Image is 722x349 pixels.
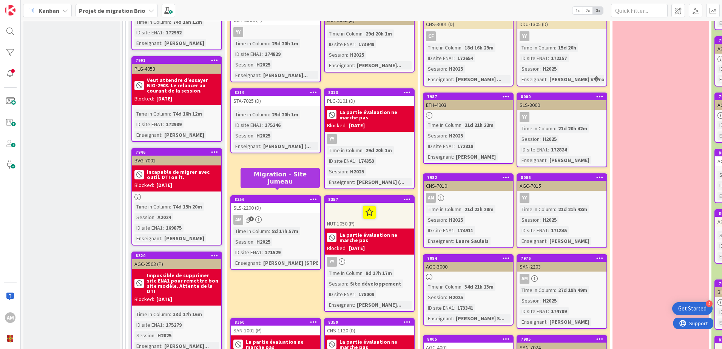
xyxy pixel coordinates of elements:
[260,71,261,79] span: :
[16,1,34,10] span: Support
[455,54,475,62] div: 172654
[162,39,206,47] div: [PERSON_NAME]
[548,75,616,83] div: [PERSON_NAME] V�roni...
[349,122,365,130] div: [DATE]
[424,181,513,191] div: CNS-7010
[427,256,513,261] div: 7984
[463,121,495,129] div: 21d 21h 22m
[520,43,555,52] div: Time in Column
[162,234,206,242] div: [PERSON_NAME]
[134,120,163,128] div: ID site ENA1
[347,167,348,176] span: :
[325,96,414,106] div: PLG-3101 (D)
[546,237,548,245] span: :
[549,226,569,235] div: 171845
[446,293,447,301] span: :
[244,171,317,185] h5: Migration - Site jumeau
[540,65,541,73] span: :
[364,146,394,154] div: 29d 20h 1m
[147,169,219,180] b: Incapable de migrer avec outil. DTI on it.
[134,213,154,221] div: Session
[327,178,354,186] div: Enseignant
[132,252,221,269] div: 8320AGC-2503 (P)
[327,280,347,288] div: Session
[269,39,270,48] span: :
[339,232,412,243] b: La partie évaluation ne marche pas
[426,293,446,301] div: Session
[347,280,348,288] span: :
[556,43,578,52] div: 15d 20h
[163,224,164,232] span: :
[546,75,548,83] span: :
[327,29,363,38] div: Time in Column
[363,269,364,277] span: :
[517,255,606,272] div: 7976SAN-2203
[517,181,606,191] div: AGC-7015
[520,54,548,62] div: ID site ENA1
[520,124,555,133] div: Time in Column
[327,134,337,144] div: YY
[426,31,436,41] div: CF
[171,18,204,26] div: 74d 16h 12m
[593,7,603,14] span: 3x
[454,237,491,245] div: Laure Saulais
[517,174,606,191] div: 8006AGC-7015
[424,93,513,100] div: 7987
[253,60,255,69] span: :
[521,175,606,180] div: 8006
[231,27,320,37] div: YY
[424,262,513,272] div: AGC-3000
[672,302,713,315] div: Open Get Started checklist, remaining modules: 4
[517,93,606,100] div: 8000
[231,319,320,335] div: 8360SAN-1001 (P)
[521,94,606,99] div: 8000
[517,262,606,272] div: SAN-2203
[327,244,347,252] div: Blocked:
[327,269,363,277] div: Time in Column
[231,89,320,106] div: 8319STA-7025 (D)
[261,142,313,150] div: [PERSON_NAME] (...
[453,237,454,245] span: :
[424,100,513,110] div: ETH-4903
[255,238,272,246] div: H2025
[424,19,513,29] div: CNS-3001 (D)
[455,226,475,235] div: 174911
[136,58,221,63] div: 7991
[269,227,270,235] span: :
[134,224,163,232] div: ID site ENA1
[270,110,300,119] div: 29d 20h 1m
[171,110,204,118] div: 74d 16h 12m
[156,181,172,189] div: [DATE]
[541,296,558,305] div: H2025
[520,193,529,203] div: YY
[263,121,282,129] div: 175246
[233,238,253,246] div: Session
[540,135,541,143] span: :
[363,146,364,154] span: :
[355,157,356,165] span: :
[79,7,145,14] b: Projet de migration Brio
[520,296,540,305] div: Session
[354,61,355,69] span: :
[555,286,556,294] span: :
[355,301,403,309] div: [PERSON_NAME]...
[325,89,414,106] div: 8313PLG-3101 (D)
[424,31,513,41] div: CF
[424,336,513,343] div: 8005
[446,65,447,73] span: :
[231,196,320,213] div: 8356SLS-2200 (D)
[156,213,173,221] div: A2024
[520,237,546,245] div: Enseignant
[520,286,555,294] div: Time in Column
[356,290,376,298] div: 178009
[520,156,546,164] div: Enseignant
[426,304,454,312] div: ID site ENA1
[270,39,300,48] div: 29d 20h 1m
[517,19,606,29] div: DDU-1305 (D)
[134,110,170,118] div: Time in Column
[325,319,414,326] div: 8359
[132,252,221,259] div: 8320
[454,75,503,83] div: [PERSON_NAME] ...
[426,54,454,62] div: ID site ENA1
[548,156,591,164] div: [PERSON_NAME]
